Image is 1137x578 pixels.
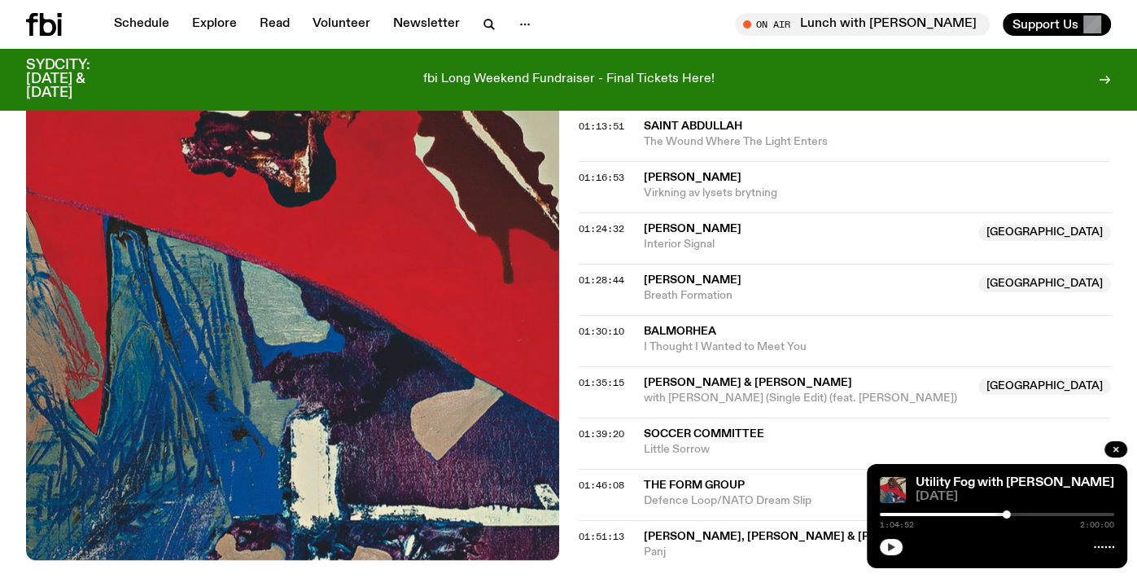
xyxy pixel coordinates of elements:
span: The Form Group [644,479,745,491]
span: Breath Formation [644,288,969,304]
a: Volunteer [303,13,380,36]
span: [DATE] [916,491,1114,503]
span: Panj [644,545,969,560]
button: Support Us [1003,13,1111,36]
p: fbi Long Weekend Fundraiser - Final Tickets Here! [423,72,715,87]
span: Support Us [1012,17,1078,32]
button: 01:35:15 [579,379,624,388]
span: [GEOGRAPHIC_DATA] [978,379,1111,395]
span: 01:51:13 [579,530,624,543]
span: Defence Loop/NATO Dream Slip [644,493,1112,509]
span: [PERSON_NAME] [644,223,741,234]
span: Little Sorrow [644,442,1112,458]
button: 01:51:13 [579,532,624,541]
span: The Wound Where The Light Enters [644,134,1112,150]
span: I Thought I Wanted to Meet You [644,339,1112,355]
a: Utility Fog with [PERSON_NAME] [916,476,1114,489]
img: Cover to Mikoo's album It Floats [880,477,906,503]
button: 01:39:20 [579,430,624,439]
button: On AirLunch with [PERSON_NAME] [735,13,990,36]
span: 01:30:10 [579,325,624,338]
button: 01:13:51 [579,122,624,131]
a: Newsletter [383,13,470,36]
span: [GEOGRAPHIC_DATA] [978,276,1111,292]
button: 01:24:32 [579,225,624,234]
span: 01:39:20 [579,427,624,440]
a: Explore [182,13,247,36]
span: Interior Signal [644,237,969,252]
a: Read [250,13,300,36]
span: 01:35:15 [579,376,624,389]
button: 01:46:08 [579,481,624,490]
a: Schedule [104,13,179,36]
span: [PERSON_NAME] [644,274,741,286]
button: 01:28:44 [579,276,624,285]
h3: SYDCITY: [DATE] & [DATE] [26,59,130,100]
span: [PERSON_NAME], [PERSON_NAME] & [PERSON_NAME] [644,531,956,542]
button: 01:16:53 [579,173,624,182]
button: 01:30:10 [579,327,624,336]
span: 01:46:08 [579,479,624,492]
span: Saint Abdullah [644,120,742,132]
span: 01:16:53 [579,171,624,184]
span: 01:28:44 [579,274,624,287]
span: [PERSON_NAME] [644,172,741,183]
span: 1:04:52 [880,521,914,529]
span: [PERSON_NAME] & [PERSON_NAME] [644,377,852,388]
span: 01:13:51 [579,120,624,133]
span: 2:00:00 [1080,521,1114,529]
span: Virkning av lysets brytning [644,186,1112,201]
span: with [PERSON_NAME] (Single Edit) (feat. [PERSON_NAME]) [644,391,969,406]
span: 01:24:32 [579,222,624,235]
span: [GEOGRAPHIC_DATA] [978,225,1111,241]
span: soccer Committee [644,428,764,440]
span: Balmorhea [644,326,716,337]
